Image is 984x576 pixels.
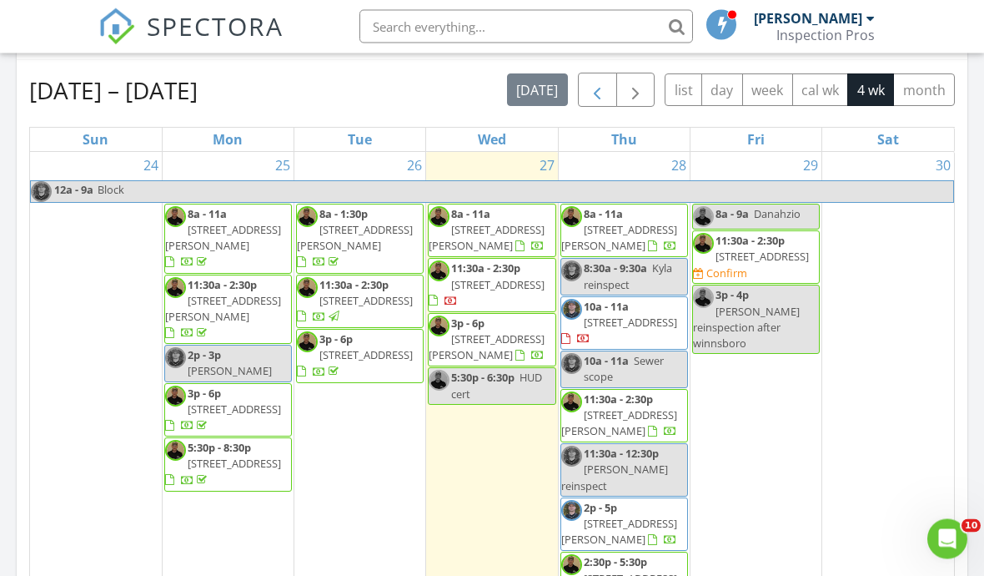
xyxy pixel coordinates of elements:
span: [STREET_ADDRESS][PERSON_NAME] [561,408,677,439]
img: google_profile_pic.jpg [561,354,582,375]
span: 8a - 11a [188,207,227,222]
span: 2:30p - 5:30p [584,555,647,570]
a: 8a - 11a [STREET_ADDRESS][PERSON_NAME] [560,205,688,259]
img: google_profile_pic.jpg [561,501,582,522]
a: 2p - 5p [STREET_ADDRESS][PERSON_NAME] [560,498,688,553]
a: 10a - 11a [STREET_ADDRESS] [561,300,677,346]
span: 2p - 3p [188,348,221,363]
a: 10a - 11a [STREET_ADDRESS] [560,297,688,351]
button: Next [616,73,655,108]
button: month [893,74,955,107]
img: 20241213_180012.jpg [297,278,318,299]
img: google_profile_pic.jpg [561,447,582,467]
span: 3p - 6p [188,387,221,402]
span: [PERSON_NAME] reinspection after winnsboro [693,305,800,351]
a: Confirm [693,266,747,282]
a: 11:30a - 2:30p [STREET_ADDRESS] Confirm [692,231,820,285]
a: 3p - 6p [STREET_ADDRESS][PERSON_NAME] [428,314,555,368]
a: 11:30a - 2:30p [STREET_ADDRESS][PERSON_NAME] [560,390,688,444]
span: 2p - 5p [584,501,617,516]
a: 11:30a - 2:30p [STREET_ADDRESS] [715,234,809,265]
a: 3p - 6p [STREET_ADDRESS][PERSON_NAME] [429,316,545,363]
img: 20241213_180012.jpg [693,207,714,228]
span: 8a - 11a [584,207,623,222]
span: 8a - 1:30p [319,207,368,222]
img: 20241213_180012.jpg [693,234,714,255]
span: 8a - 9a [715,207,749,222]
a: Go to August 30, 2025 [932,153,954,179]
a: Wednesday [474,129,510,152]
input: Search everything... [359,10,693,43]
span: 3p - 4p [715,288,749,303]
a: Sunday [79,129,112,152]
span: [STREET_ADDRESS][PERSON_NAME] [165,294,281,325]
a: 8a - 1:30p [STREET_ADDRESS][PERSON_NAME] [296,205,424,275]
span: 11:30a - 2:30p [188,278,257,293]
a: Go to August 29, 2025 [800,153,821,179]
span: [STREET_ADDRESS] [188,457,281,472]
span: [STREET_ADDRESS] [584,316,677,331]
a: 8a - 11a [STREET_ADDRESS][PERSON_NAME] [428,205,555,259]
a: Go to August 24, 2025 [140,153,162,179]
iframe: Intercom live chat [927,519,967,559]
img: google_profile_pic.jpg [561,261,582,282]
span: [STREET_ADDRESS][PERSON_NAME] [429,223,545,254]
span: 3p - 6p [451,316,484,331]
img: 20241213_180012.jpg [297,332,318,353]
a: 3p - 6p [STREET_ADDRESS] [296,330,424,384]
img: 20241213_180012.jpg [693,288,714,309]
span: 8a - 11a [451,207,490,222]
a: 3p - 6p [STREET_ADDRESS] [297,332,413,379]
img: 20241213_180012.jpg [561,392,582,413]
img: 20241213_180012.jpg [429,261,449,282]
div: [PERSON_NAME] [754,10,862,27]
img: google_profile_pic.jpg [31,182,52,203]
a: 11:30a - 2:30p [STREET_ADDRESS][PERSON_NAME] [164,275,292,346]
button: 4 wk [847,74,894,107]
img: 20241213_180012.jpg [165,387,186,407]
a: 11:30a - 2:30p [STREET_ADDRESS][PERSON_NAME] [561,392,677,439]
img: google_profile_pic.jpg [165,348,186,369]
span: Kyla reinspect [584,261,672,292]
span: 10a - 11a [584,300,629,315]
span: Danahzio [754,207,801,222]
div: Confirm [706,267,747,280]
a: Tuesday [344,129,375,152]
a: Go to August 26, 2025 [404,153,425,179]
span: [STREET_ADDRESS] [715,250,809,265]
button: Previous [578,73,617,108]
a: 11:30a - 2:30p [STREET_ADDRESS] [428,259,555,313]
span: [STREET_ADDRESS] [319,348,413,363]
span: 11:30a - 2:30p [584,392,653,407]
a: Go to August 27, 2025 [536,153,558,179]
span: 11:30a - 2:30p [319,278,389,293]
a: 11:30a - 2:30p [STREET_ADDRESS] [297,278,413,325]
span: [PERSON_NAME] reinspect [561,462,668,493]
img: 20241213_180012.jpg [429,207,449,228]
span: [STREET_ADDRESS][PERSON_NAME] [165,223,281,254]
a: Go to August 25, 2025 [272,153,294,179]
a: Saturday [874,129,902,152]
span: [STREET_ADDRESS][PERSON_NAME] [429,332,545,363]
span: 8:30a - 9:30a [584,261,647,276]
div: Inspection Pros [776,27,875,43]
span: [PERSON_NAME] [188,364,272,379]
span: Block [98,183,124,198]
a: 3p - 6p [STREET_ADDRESS] [164,384,292,438]
button: day [701,74,743,107]
span: [STREET_ADDRESS][PERSON_NAME] [561,517,677,548]
span: 5:30p - 8:30p [188,441,251,456]
a: 8a - 11a [STREET_ADDRESS][PERSON_NAME] [164,205,292,275]
span: HUD cert [451,371,542,402]
a: SPECTORA [98,23,284,58]
span: 5:30p - 6:30p [451,371,515,386]
img: 20241213_180012.jpg [561,207,582,228]
img: google_profile_pic.jpg [561,300,582,321]
a: 3p - 6p [STREET_ADDRESS] [165,387,281,433]
a: 8a - 11a [STREET_ADDRESS][PERSON_NAME] [429,207,545,254]
a: 11:30a - 2:30p [STREET_ADDRESS] [296,275,424,330]
a: Thursday [608,129,640,152]
h2: [DATE] – [DATE] [29,74,198,108]
img: 20241213_180012.jpg [165,441,186,462]
a: 11:30a - 2:30p [STREET_ADDRESS][PERSON_NAME] [165,278,281,341]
